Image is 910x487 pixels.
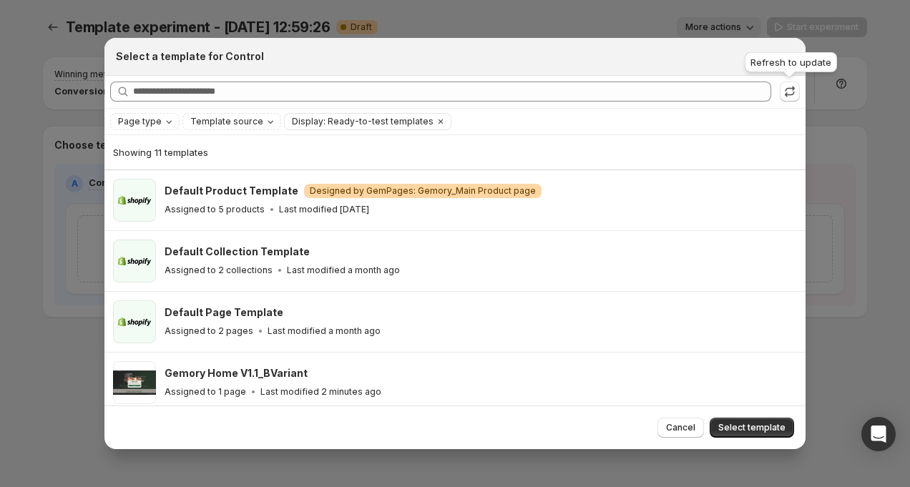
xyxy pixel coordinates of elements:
p: Assigned to 1 page [165,386,246,398]
button: Page type [111,114,179,129]
span: Cancel [666,422,695,433]
h3: Default Product Template [165,184,298,198]
h3: Default Page Template [165,305,283,320]
span: Select template [718,422,786,433]
button: Clear [434,114,448,129]
button: Template source [183,114,280,129]
p: Assigned to 2 collections [165,265,273,276]
img: Default Page Template [113,300,156,343]
button: Cancel [657,418,704,438]
img: Default Product Template [113,179,156,222]
p: Last modified [DATE] [279,204,369,215]
p: Last modified a month ago [287,265,400,276]
button: Select template [710,418,794,438]
p: Last modified a month ago [268,325,381,337]
span: Template source [190,116,263,127]
div: Open Intercom Messenger [861,417,896,451]
span: Showing 11 templates [113,147,208,158]
h3: Gemory Home V1.1_BVariant [165,366,308,380]
button: Close [777,46,797,67]
p: Assigned to 2 pages [165,325,253,337]
span: Display: Ready-to-test templates [292,116,434,127]
p: Last modified 2 minutes ago [260,386,381,398]
button: Display: Ready-to-test templates [285,114,434,129]
span: Designed by GemPages: Gemory_Main Product page [310,185,536,197]
h3: Default Collection Template [165,245,310,259]
p: Assigned to 5 products [165,204,265,215]
span: Page type [118,116,162,127]
img: Default Collection Template [113,240,156,282]
h2: Select a template for Control [116,49,264,64]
